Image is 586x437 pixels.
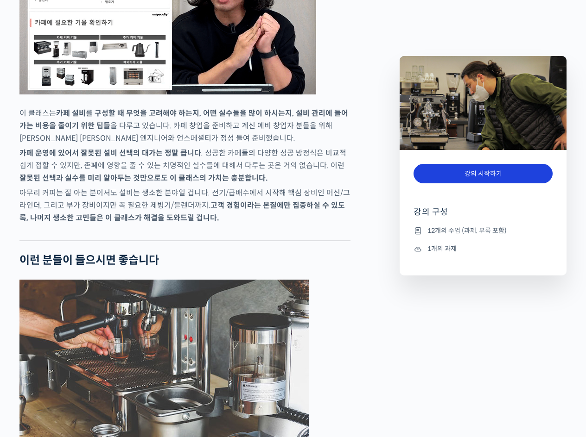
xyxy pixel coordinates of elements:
p: 아무리 커피는 잘 아는 분이셔도 설비는 생소한 분야일 겁니다. 전기/급배수에서 시작해 핵심 장비인 머신/그라인더, 그리고 부가 장비이지만 꼭 필요한 제빙기/블렌더까지. [19,187,350,224]
span: 설정 [143,307,154,315]
a: 강의 시작하기 [414,164,553,184]
strong: 잘못된 선택과 실수를 미리 알아두는 것만으로도 이 클래스의 가치는 충분합니다. [19,173,268,183]
p: . 성공한 카페들의 다양한 성공 방정식은 비교적 쉽게 접할 수 있지만, 존폐에 영향을 줄 수 있는 치명적인 실수들에 대해서 다루는 곳은 거의 없습니다. 이런 [19,147,350,184]
strong: 카페 설비를 구성할 때 무엇을 고려해야 하는지, 어떤 실수들을 많이 하시는지, 설비 관리에 들어가는 비용을 줄이기 위한 팁들 [19,108,348,131]
span: 대화 [85,308,96,315]
strong: 카페 운영에 있어서 잘못된 설비 선택의 대가는 정말 큽니다 [19,148,201,158]
h4: 강의 구성 [414,206,553,225]
a: 대화 [61,293,120,317]
span: 홈 [29,307,35,315]
li: 12개의 수업 (과제, 부록 포함) [414,225,553,236]
p: 이 클래스는 을 다루고 있습니다. 카페 창업을 준비하고 계신 예비 창업자 분들을 위해 [PERSON_NAME] [PERSON_NAME] 엔지니어와 언스페셜티가 정성 들여 준비... [19,107,350,144]
strong: 이런 분들이 들으시면 좋습니다 [19,253,159,267]
a: 홈 [3,293,61,317]
a: 설정 [120,293,178,317]
li: 1개의 과제 [414,243,553,255]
